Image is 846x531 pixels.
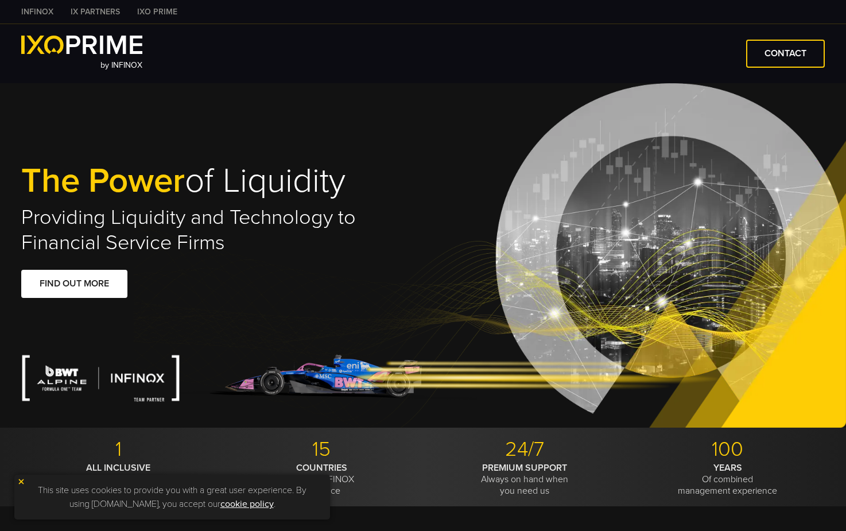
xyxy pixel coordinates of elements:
a: IXO PRIME [129,6,186,18]
a: IX PARTNERS [62,6,129,18]
p: Provider [21,462,216,485]
a: CONTACT [746,40,825,68]
strong: COUNTRIES [296,462,347,474]
strong: PREMIUM SUPPORT [482,462,567,474]
p: 1 [21,437,216,462]
span: by INFINOX [100,60,142,70]
p: 24/7 [428,437,622,462]
img: yellow close icon [17,478,25,486]
p: 15 [224,437,419,462]
a: INFINOX [13,6,62,18]
p: Always on hand when you need us [428,462,622,497]
strong: ALL INCLUSIVE [86,462,150,474]
p: 100 [630,437,825,462]
a: by INFINOX [21,36,142,72]
a: cookie policy [220,498,274,510]
p: with an INFINOX Presence [224,462,419,497]
a: FIND OUT MORE [21,270,127,298]
h1: of Liquidity [21,163,423,199]
p: Of combined management experience [630,462,825,497]
p: This site uses cookies to provide you with a great user experience. By using [DOMAIN_NAME], you a... [20,480,324,514]
span: The Power [21,160,185,201]
strong: YEARS [713,462,742,474]
h2: Providing Liquidity and Technology to Financial Service Firms [21,205,423,255]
